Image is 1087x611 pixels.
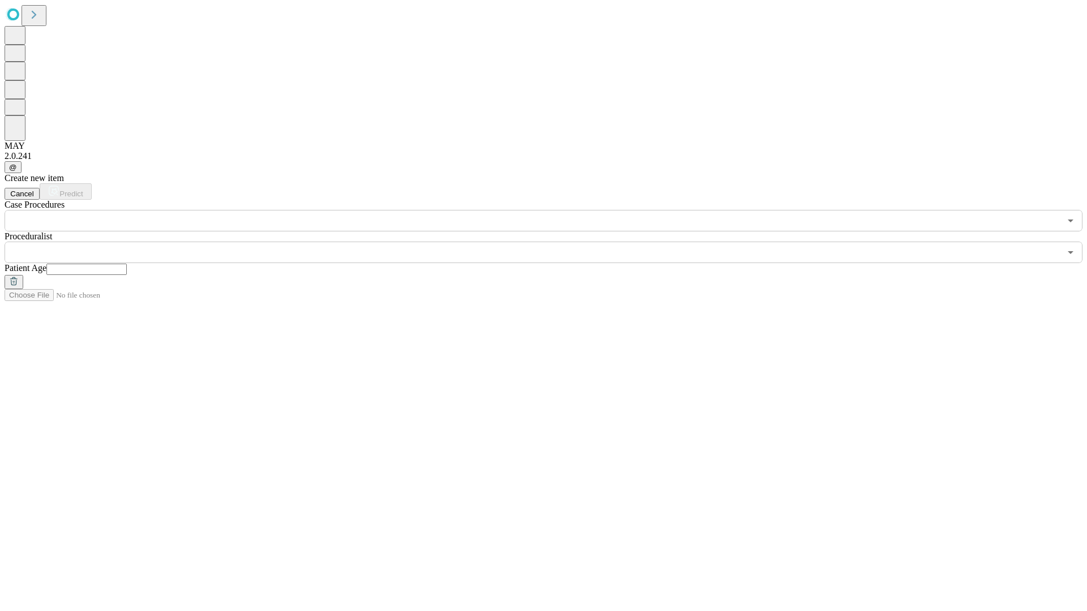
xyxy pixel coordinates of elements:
[5,231,52,241] span: Proceduralist
[5,263,46,273] span: Patient Age
[9,163,17,171] span: @
[5,200,65,209] span: Scheduled Procedure
[5,151,1082,161] div: 2.0.241
[1063,213,1079,229] button: Open
[5,173,64,183] span: Create new item
[1063,244,1079,260] button: Open
[5,161,22,173] button: @
[5,141,1082,151] div: MAY
[10,190,34,198] span: Cancel
[59,190,83,198] span: Predict
[40,183,92,200] button: Predict
[5,188,40,200] button: Cancel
